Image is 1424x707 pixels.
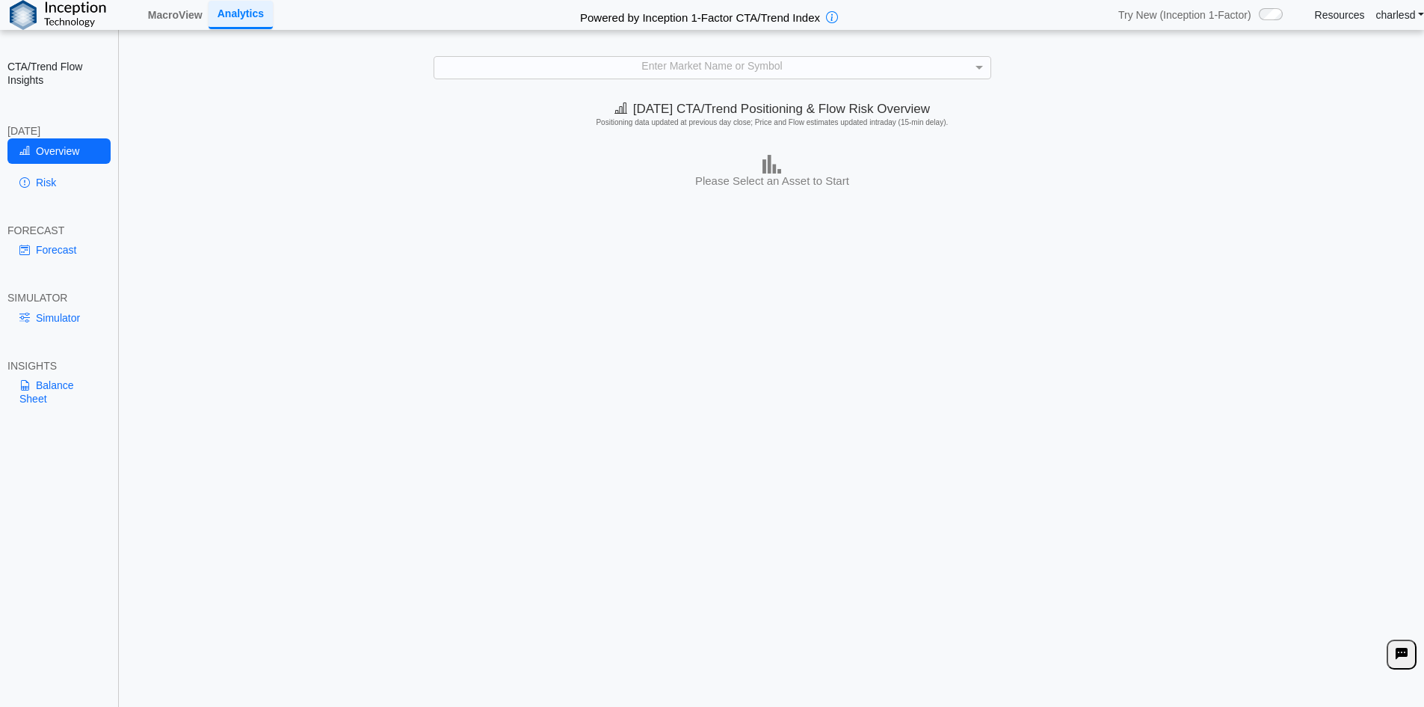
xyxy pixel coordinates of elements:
[142,2,209,28] a: MacroView
[7,60,111,87] h2: CTA/Trend Flow Insights
[7,359,111,373] div: INSIGHTS
[7,291,111,304] div: SIMULATOR
[434,57,990,78] div: Enter Market Name or Symbol
[7,237,111,263] a: Forecast
[7,124,111,138] div: [DATE]
[1376,8,1424,22] a: charlesd
[209,1,273,28] a: Analytics
[7,373,111,411] a: Balance Sheet
[574,4,826,25] h2: Powered by Inception 1-Factor CTA/Trend Index
[614,102,930,116] span: [DATE] CTA/Trend Positioning & Flow Risk Overview
[762,155,781,174] img: bar-chart.png
[126,118,1417,127] h5: Positioning data updated at previous day close; Price and Flow estimates updated intraday (15-min...
[1118,8,1251,22] span: Try New (Inception 1-Factor)
[7,138,111,164] a: Overview
[7,224,111,237] div: FORECAST
[124,174,1420,189] h3: Please Select an Asset to Start
[7,170,111,195] a: Risk
[7,305,111,331] a: Simulator
[1315,8,1365,22] a: Resources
